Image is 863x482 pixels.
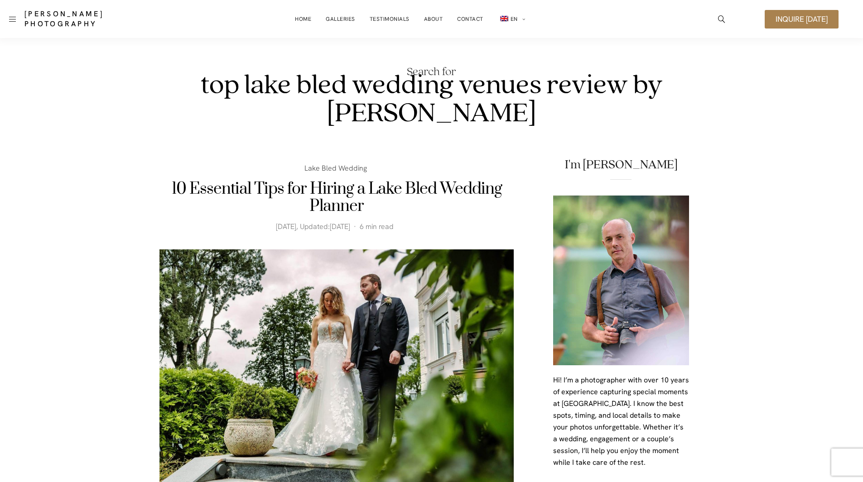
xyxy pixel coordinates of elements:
a: 10 Essential Tips for Hiring a Lake Bled Wedding Planner [172,179,502,216]
a: Home [295,10,311,28]
p: Hi! I’m a photographer with over 10 years of experience capturing special moments at [GEOGRAPHIC_... [553,374,689,468]
a: [PERSON_NAME] Photography [24,9,171,29]
a: Galleries [326,10,355,28]
time: [DATE] [276,222,296,231]
img: EN [500,16,508,21]
span: Search for [159,66,704,78]
h1: top lake bled wedding venues review by [PERSON_NAME] [159,72,704,128]
a: Testimonials [370,10,410,28]
a: Inquire [DATE] [765,10,839,29]
a: About [424,10,443,28]
span: 6 min read [360,222,394,231]
span: , Updated: [276,222,356,231]
h2: I'm [PERSON_NAME] [553,158,689,171]
a: icon-magnifying-glass34 [714,11,730,27]
a: en_GBEN [498,10,526,29]
a: Lake Bled Wedding [304,163,369,173]
time: [DATE] [330,222,350,231]
span: Inquire [DATE] [776,15,828,23]
span: EN [511,15,518,23]
a: Contact [457,10,483,28]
